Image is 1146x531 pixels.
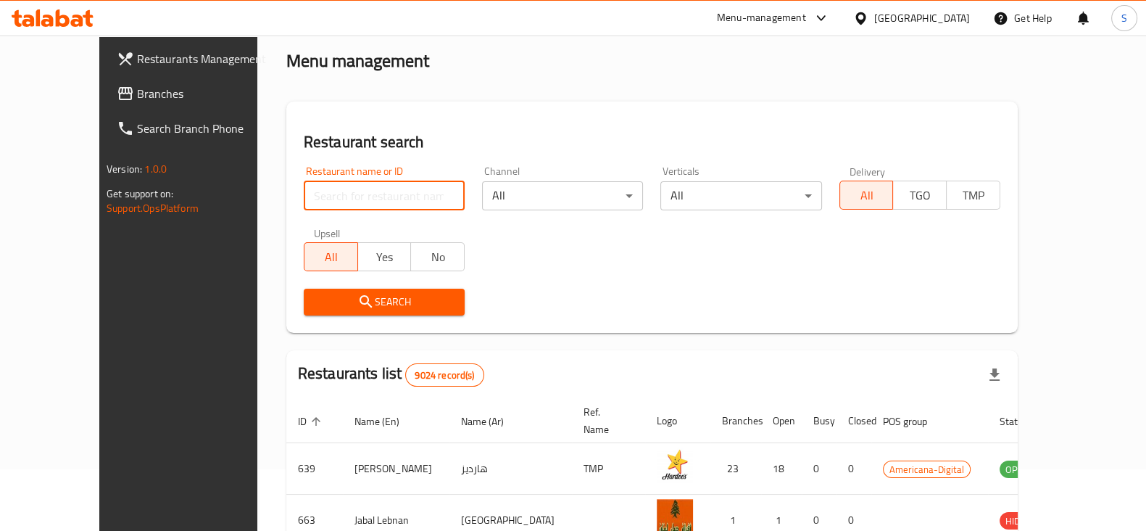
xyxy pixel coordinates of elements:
span: No [417,247,459,268]
div: Total records count [405,363,483,387]
span: TGO [899,185,941,206]
img: Hardee's [657,448,693,484]
input: Search for restaurant name or ID.. [304,181,465,210]
div: OPEN [1000,461,1035,478]
td: TMP [572,443,645,495]
a: Support.OpsPlatform [107,199,199,218]
button: No [410,242,465,271]
th: Logo [645,399,710,443]
span: Yes [364,247,406,268]
td: 0 [802,443,836,495]
td: [PERSON_NAME] [343,443,449,495]
button: All [839,181,894,210]
span: Name (En) [354,413,418,430]
td: هارديز [449,443,572,495]
th: Busy [802,399,836,443]
td: 18 [761,443,802,495]
a: Branches [105,76,291,111]
h2: Restaurants list [298,363,484,387]
span: HIDDEN [1000,513,1043,530]
span: Name (Ar) [461,413,523,430]
span: OPEN [1000,461,1035,478]
span: Version: [107,160,142,178]
button: Yes [357,242,412,271]
span: Ref. Name [584,403,628,438]
label: Delivery [850,166,886,176]
span: Americana-Digital [884,461,970,478]
td: 639 [286,443,343,495]
span: Status [1000,413,1047,430]
th: Branches [710,399,761,443]
div: Menu-management [717,9,806,27]
span: TMP [952,185,995,206]
button: Search [304,289,465,316]
div: Export file [977,358,1012,392]
span: Branches [137,85,279,102]
button: TMP [946,181,1000,210]
th: Closed [836,399,871,443]
td: 23 [710,443,761,495]
span: ID [298,413,325,430]
div: All [482,181,643,210]
span: 9024 record(s) [406,369,483,382]
a: Search Branch Phone [105,111,291,146]
span: Search [315,293,453,311]
h2: Menu management [286,49,429,73]
td: 0 [836,443,871,495]
span: POS group [883,413,946,430]
div: [GEOGRAPHIC_DATA] [874,10,970,26]
span: 1.0.0 [144,160,167,178]
span: S [1121,10,1127,26]
h2: Restaurant search [304,131,1000,153]
button: TGO [892,181,947,210]
th: Open [761,399,802,443]
span: All [846,185,888,206]
span: Restaurants Management [137,50,279,67]
span: Search Branch Phone [137,120,279,137]
label: Upsell [314,228,341,238]
a: Restaurants Management [105,41,291,76]
div: All [660,181,821,210]
span: Get support on: [107,184,173,203]
button: All [304,242,358,271]
span: All [310,247,352,268]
